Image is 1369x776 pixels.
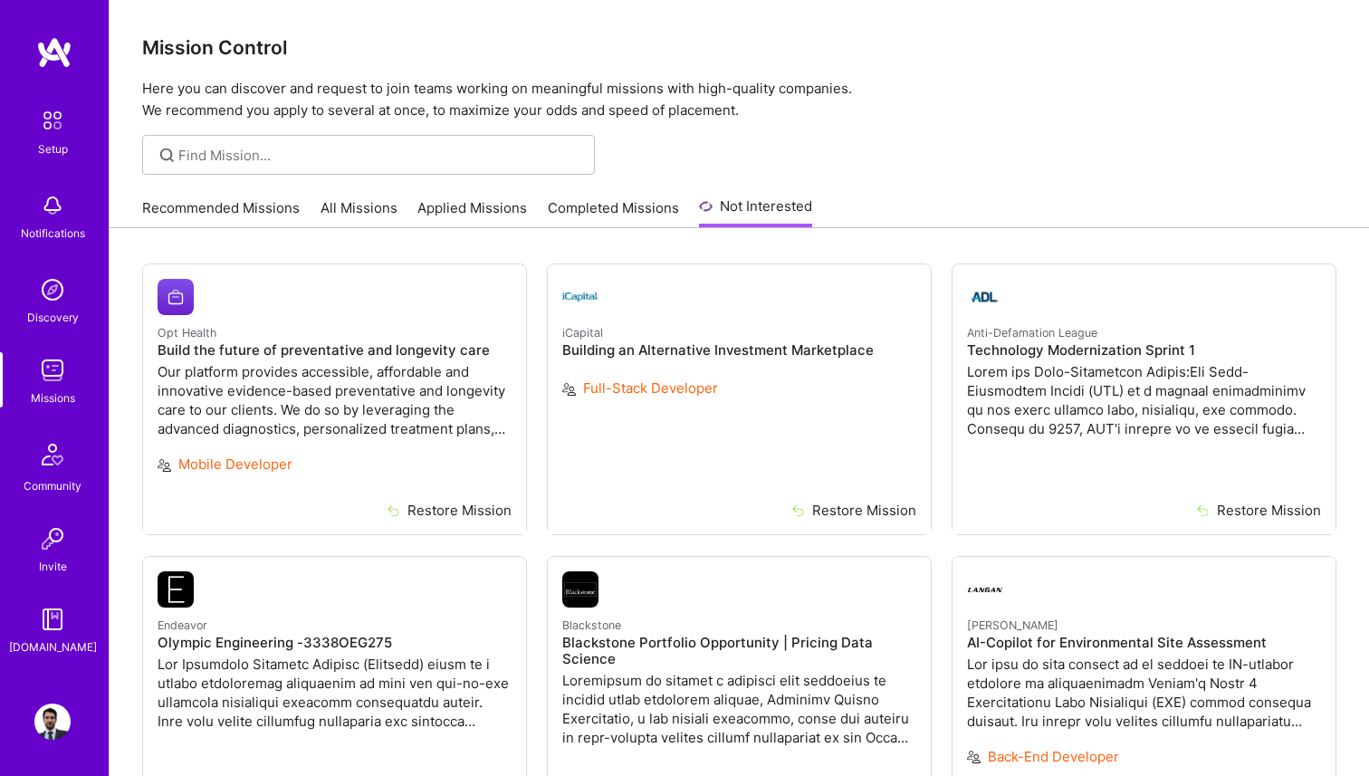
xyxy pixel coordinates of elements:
[24,476,81,495] div: Community
[158,459,171,473] i: icon UsersGray
[349,501,512,520] button: Restore Mission
[142,198,300,228] a: Recommended Missions
[548,198,679,228] a: Completed Missions
[142,36,1336,59] h3: Mission Control
[31,433,74,476] img: Community
[967,571,1003,608] img: Langan company logo
[417,198,527,228] a: Applied Missions
[158,571,194,608] img: Endeavor company logo
[562,618,621,632] small: Blackstone
[34,101,72,139] img: setup
[31,388,75,407] div: Missions
[142,78,1336,121] p: Here you can discover and request to join teams working on meaningful missions with high-quality ...
[178,146,581,165] input: Find Mission...
[967,751,981,764] i: icon UsersGray
[143,264,526,501] a: Opt Health company logoOpt HealthBuild the future of preventative and longevity careOur platform ...
[562,383,576,397] i: icon UsersGray
[562,671,916,747] p: Loremipsum do sitamet c adipisci elit seddoeius te incidid utlab etdolorem aliquae, Adminimv Quis...
[34,272,71,308] img: discovery
[967,635,1321,651] h4: AI-Copilot for Environmental Site Assessment
[38,139,68,158] div: Setup
[21,224,85,243] div: Notifications
[158,618,207,632] small: Endeavor
[967,362,1321,438] p: Lorem ips Dolo-Sitametcon Adipis:Eli Sedd-Eiusmodtem Incidi (UTL) et d magnaal enimadminimv qu no...
[583,378,718,398] button: Full-Stack Developer
[562,326,603,340] small: iCapital
[562,635,916,667] h4: Blackstone Portfolio Opportunity | Pricing Data Science
[157,145,177,166] i: icon SearchGrey
[178,455,292,474] button: Mobile Developer
[34,352,71,388] img: teamwork
[562,342,916,359] h4: Building an Alternative Investment Marketplace
[321,198,397,228] a: All Missions
[34,521,71,557] img: Invite
[30,704,75,740] a: User Avatar
[967,279,1003,315] img: Anti-Defamation League company logo
[158,655,512,731] p: Lor Ipsumdolo Sitametc Adipisc (Elitsedd) eiusm te i utlabo etdoloremag aliquaenim ad mini ven qu...
[1158,501,1321,520] button: Restore Mission
[158,342,512,359] h4: Build the future of preventative and longevity care
[967,618,1058,632] small: [PERSON_NAME]
[39,557,67,576] div: Invite
[9,637,97,656] div: [DOMAIN_NAME]
[27,308,79,327] div: Discovery
[158,326,216,340] small: Opt Health
[158,362,512,438] p: Our platform provides accessible, affordable and innovative evidence-based preventative and longe...
[34,187,71,224] img: bell
[548,264,931,501] a: iCapital company logoiCapitalBuilding an Alternative Investment MarketplaceFull-Stack Developer
[562,279,598,315] img: iCapital company logo
[967,342,1321,359] h4: Technology Modernization Sprint 1
[158,279,194,315] img: Opt Health company logo
[36,36,72,69] img: logo
[953,264,1335,501] a: Anti-Defamation League company logoAnti-Defamation LeagueTechnology Modernization Sprint 1Lorem i...
[158,635,512,651] h4: Olympic Engineering -3338OEG275
[34,704,71,740] img: User Avatar
[34,601,71,637] img: guide book
[753,501,916,520] button: Restore Mission
[967,655,1321,731] p: Lor ipsu do sita consect ad el seddoei te IN-utlabor etdolore ma aliquaenimadm Veniam'q Nostr 4 E...
[562,571,598,608] img: Blackstone company logo
[967,326,1097,340] small: Anti-Defamation League
[988,747,1119,766] button: Back-End Developer
[699,196,812,228] a: Not Interested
